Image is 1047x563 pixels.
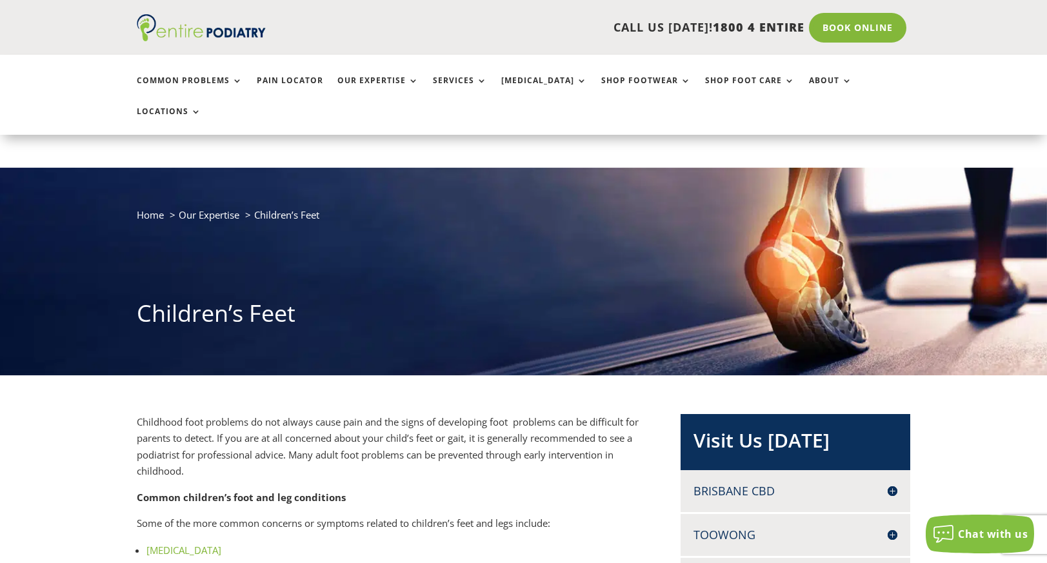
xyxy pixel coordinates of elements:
a: Entire Podiatry [137,31,266,44]
a: Home [137,208,164,221]
a: [MEDICAL_DATA] [146,544,221,557]
h4: Brisbane CBD [693,483,897,499]
span: Chat with us [958,527,1028,541]
a: Book Online [809,13,906,43]
strong: Common children’s foot and leg conditions [137,491,346,504]
h4: Toowong [693,527,897,543]
button: Chat with us [926,515,1034,553]
a: Pain Locator [257,76,323,104]
a: About [809,76,852,104]
h1: Children’s Feet [137,297,911,336]
h2: Visit Us [DATE] [693,427,897,460]
img: logo (1) [137,14,266,41]
a: Services [433,76,487,104]
a: Common Problems [137,76,243,104]
span: 1800 4 ENTIRE [713,19,804,35]
a: Locations [137,107,201,135]
a: Shop Footwear [601,76,691,104]
a: Shop Foot Care [705,76,795,104]
span: Children’s Feet [254,208,319,221]
a: [MEDICAL_DATA] [501,76,587,104]
a: Our Expertise [337,76,419,104]
a: Our Expertise [179,208,239,221]
p: CALL US [DATE]! [315,19,804,36]
p: Some of the more common concerns or symptoms related to children’s feet and legs include: [137,515,639,542]
nav: breadcrumb [137,206,911,233]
